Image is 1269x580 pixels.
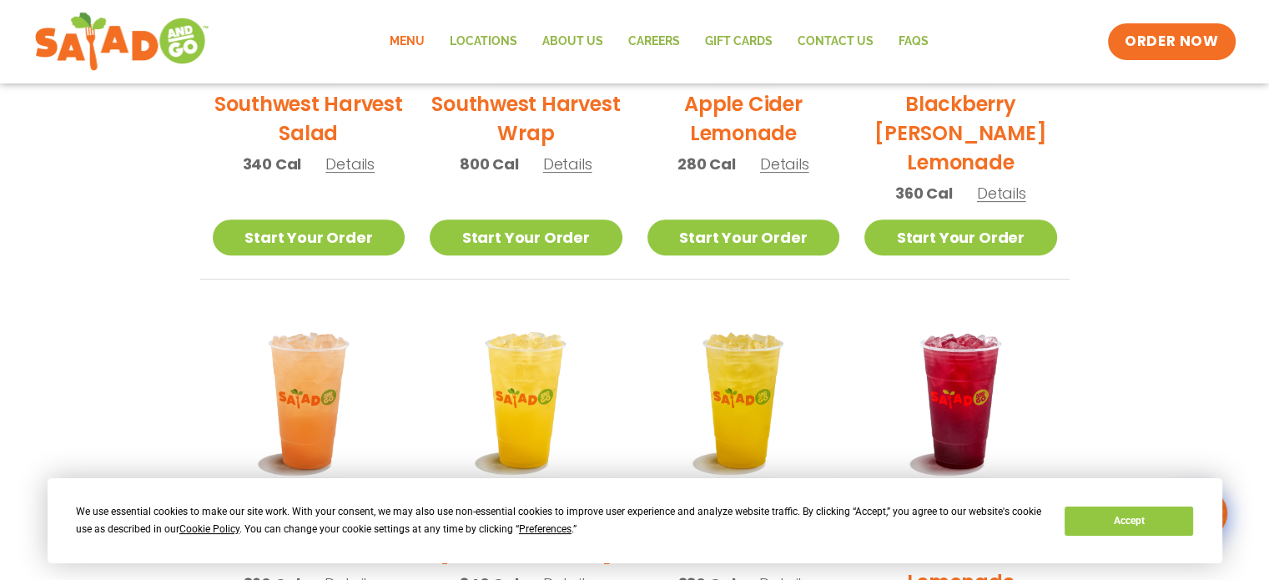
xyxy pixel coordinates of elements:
[1125,32,1218,52] span: ORDER NOW
[519,523,572,535] span: Preferences
[76,503,1045,538] div: We use essential cookies to make our site work. With your consent, we may also use non-essential ...
[530,23,616,61] a: About Us
[460,153,519,175] span: 800 Cal
[543,154,592,174] span: Details
[864,305,1057,497] img: Product photo for Black Cherry Orchard Lemonade
[616,23,692,61] a: Careers
[760,154,809,174] span: Details
[430,219,622,255] a: Start Your Order
[243,153,302,175] span: 340 Cal
[1065,507,1193,536] button: Accept
[895,182,953,204] span: 360 Cal
[48,478,1222,563] div: Cookie Consent Prompt
[864,219,1057,255] a: Start Your Order
[886,23,941,61] a: FAQs
[213,219,405,255] a: Start Your Order
[647,219,840,255] a: Start Your Order
[325,154,375,174] span: Details
[213,305,405,497] img: Product photo for Summer Stone Fruit Lemonade
[647,305,840,497] img: Product photo for Mango Grove Lemonade
[977,183,1026,204] span: Details
[864,89,1057,177] h2: Blackberry [PERSON_NAME] Lemonade
[179,523,239,535] span: Cookie Policy
[785,23,886,61] a: Contact Us
[34,8,210,75] img: new-SAG-logo-768×292
[677,153,736,175] span: 280 Cal
[430,305,622,497] img: Product photo for Sunkissed Yuzu Lemonade
[213,89,405,148] h2: Southwest Harvest Salad
[430,89,622,148] h2: Southwest Harvest Wrap
[377,23,941,61] nav: Menu
[692,23,785,61] a: GIFT CARDS
[1108,23,1235,60] a: ORDER NOW
[437,23,530,61] a: Locations
[647,89,840,148] h2: Apple Cider Lemonade
[377,23,437,61] a: Menu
